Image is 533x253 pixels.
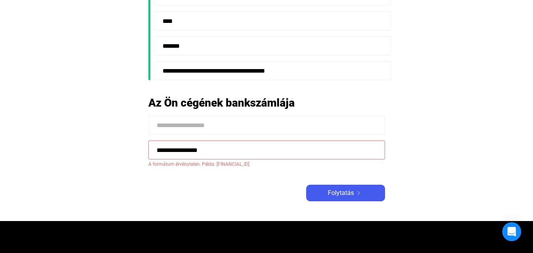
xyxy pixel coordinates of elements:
[306,185,385,201] button: Folytatásarrow-right-white
[328,188,354,198] span: Folytatás
[502,222,521,241] div: Open Intercom Messenger
[354,191,363,195] img: arrow-right-white
[148,159,385,169] span: A formátum érvénytelen. Példa: [FINANCIAL_ID]
[148,96,385,110] h2: Az Ön cégének bankszámlája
